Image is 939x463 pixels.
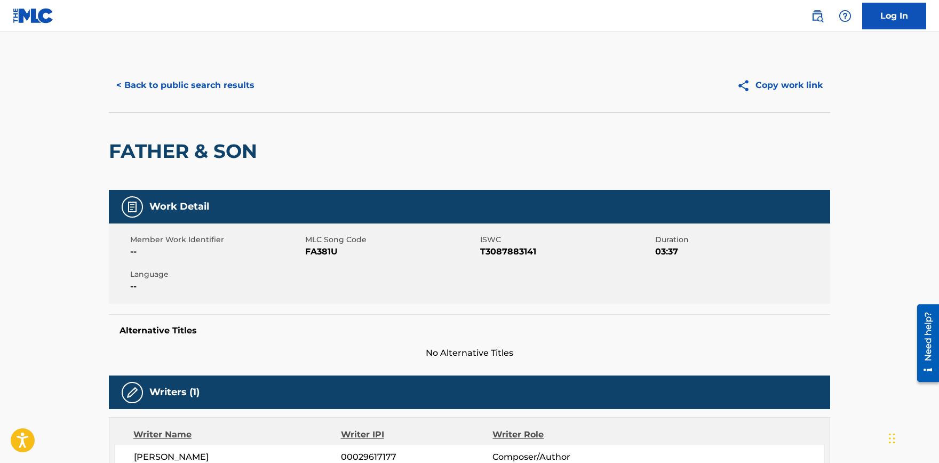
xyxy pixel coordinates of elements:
[109,139,262,163] h2: FATHER & SON
[149,386,200,398] h5: Writers (1)
[305,234,478,245] span: MLC Song Code
[480,234,652,245] span: ISWC
[130,280,303,293] span: --
[149,201,209,213] h5: Work Detail
[729,72,830,99] button: Copy work link
[130,234,303,245] span: Member Work Identifier
[834,5,856,27] div: Help
[886,412,939,463] iframe: Chat Widget
[133,428,341,441] div: Writer Name
[492,428,631,441] div: Writer Role
[120,325,819,336] h5: Alternative Titles
[130,245,303,258] span: --
[737,79,755,92] img: Copy work link
[655,234,827,245] span: Duration
[480,245,652,258] span: T3087883141
[109,347,830,360] span: No Alternative Titles
[341,428,493,441] div: Writer IPI
[130,269,303,280] span: Language
[807,5,828,27] a: Public Search
[126,386,139,399] img: Writers
[13,8,54,23] img: MLC Logo
[655,245,827,258] span: 03:37
[909,299,939,388] iframe: Resource Center
[839,10,852,22] img: help
[889,422,895,454] div: Drag
[811,10,824,22] img: search
[862,3,926,29] a: Log In
[109,72,262,99] button: < Back to public search results
[305,245,478,258] span: FA381U
[126,201,139,213] img: Work Detail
